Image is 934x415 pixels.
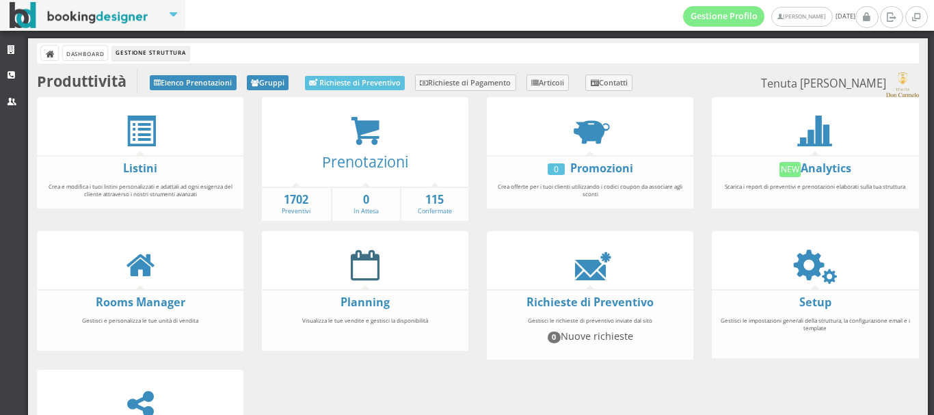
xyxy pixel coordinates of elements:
[683,6,855,27] span: [DATE]
[487,310,693,356] div: Gestisci le richieste di preventivo inviate dal sito
[712,176,918,204] div: Scarica i report di preventivi e prenotazioni elaborati sulla tua struttura
[63,46,107,60] a: Dashboard
[262,310,468,347] div: Visualizza le tue vendite e gestisci la disponibilità
[401,192,469,216] a: 115Confermate
[771,7,832,27] a: [PERSON_NAME]
[487,176,693,204] div: Crea offerte per i tuoi clienti utilizzando i codici coupon da associare agli sconti
[332,192,400,216] a: 0In Attesa
[96,295,185,310] a: Rooms Manager
[247,75,289,90] a: Gruppi
[548,332,561,343] span: 0
[37,176,243,204] div: Crea e modifica i tuoi listini personalizzati e adattali ad ogni esigenza del cliente attraverso ...
[548,163,565,175] div: 0
[150,75,237,90] a: Elenco Prenotazioni
[341,295,390,310] a: Planning
[570,161,633,176] a: Promozioni
[712,310,918,354] div: Gestisci le impostazioni generali della struttura, la configurazione email e i template
[886,72,918,97] img: c17ce5f8a98d11e9805da647fc135771.png
[779,161,852,176] a: NewAnalytics
[779,162,801,177] div: New
[493,330,687,343] h4: Nuove richieste
[761,72,918,97] small: Tenuta [PERSON_NAME]
[123,161,157,176] a: Listini
[526,75,570,91] a: Articoli
[37,310,243,347] div: Gestisci e personalizza le tue unità di vendita
[112,46,189,61] li: Gestione Struttura
[526,295,654,310] a: Richieste di Preventivo
[37,71,126,91] b: Produttività
[799,295,831,310] a: Setup
[401,192,469,208] strong: 115
[322,152,408,172] a: Prenotazioni
[262,192,331,208] strong: 1702
[585,75,632,91] a: Contatti
[415,75,516,91] a: Richieste di Pagamento
[683,6,765,27] a: Gestione Profilo
[10,2,148,29] img: BookingDesigner.com
[262,192,331,216] a: 1702Preventivi
[305,76,405,90] a: Richieste di Preventivo
[332,192,400,208] strong: 0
